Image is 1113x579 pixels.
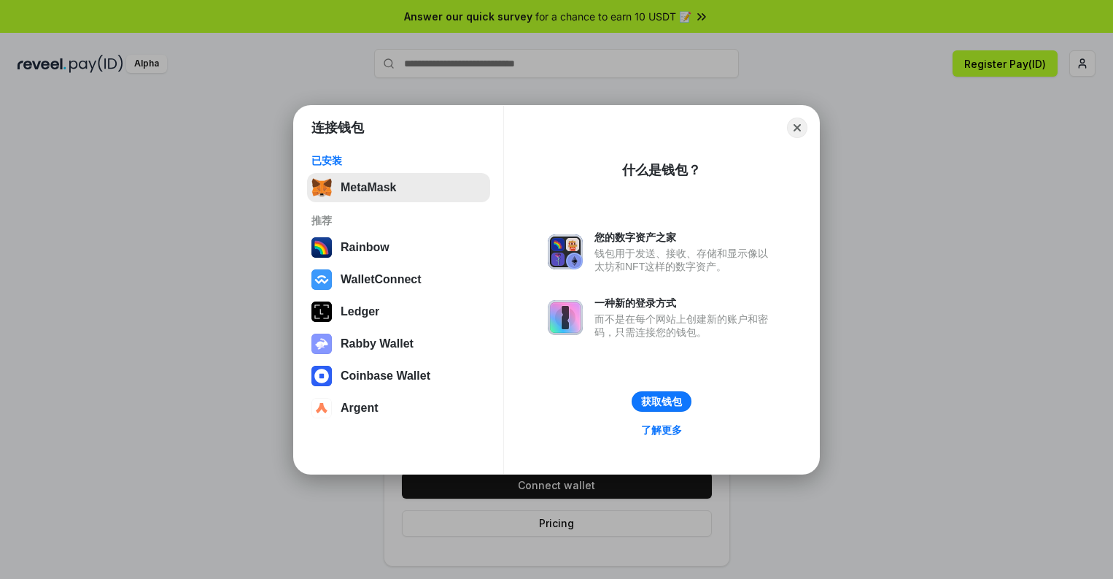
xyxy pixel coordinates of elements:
div: WalletConnect [341,273,422,286]
button: Ledger [307,297,490,326]
div: MetaMask [341,181,396,194]
button: WalletConnect [307,265,490,294]
button: Close [787,118,807,138]
div: 钱包用于发送、接收、存储和显示像以太坊和NFT这样的数字资产。 [594,247,775,273]
img: svg+xml,%3Csvg%20xmlns%3D%22http%3A%2F%2Fwww.w3.org%2F2000%2Fsvg%22%20fill%3D%22none%22%20viewBox... [548,300,583,335]
button: Coinbase Wallet [307,361,490,391]
img: svg+xml,%3Csvg%20xmlns%3D%22http%3A%2F%2Fwww.w3.org%2F2000%2Fsvg%22%20fill%3D%22none%22%20viewBox... [548,234,583,269]
div: 您的数字资产之家 [594,231,775,244]
h1: 连接钱包 [311,119,364,137]
button: Rabby Wallet [307,329,490,358]
img: svg+xml,%3Csvg%20xmlns%3D%22http%3A%2F%2Fwww.w3.org%2F2000%2Fsvg%22%20width%3D%2228%22%20height%3... [311,302,332,322]
div: 获取钱包 [641,395,682,408]
div: Rainbow [341,241,389,254]
a: 了解更多 [632,421,691,440]
img: svg+xml,%3Csvg%20width%3D%2228%22%20height%3D%2228%22%20viewBox%3D%220%200%2028%2028%22%20fill%3D... [311,366,332,386]
img: svg+xml,%3Csvg%20width%3D%22120%22%20height%3D%22120%22%20viewBox%3D%220%200%20120%20120%22%20fil... [311,237,332,258]
img: svg+xml,%3Csvg%20width%3D%2228%22%20height%3D%2228%22%20viewBox%3D%220%200%2028%2028%22%20fill%3D... [311,398,332,418]
button: Argent [307,394,490,423]
img: svg+xml,%3Csvg%20width%3D%2228%22%20height%3D%2228%22%20viewBox%3D%220%200%2028%2028%22%20fill%3D... [311,269,332,290]
div: 一种新的登录方式 [594,296,775,310]
img: svg+xml,%3Csvg%20xmlns%3D%22http%3A%2F%2Fwww.w3.org%2F2000%2Fsvg%22%20fill%3D%22none%22%20viewBox... [311,334,332,354]
button: 获取钱包 [632,391,691,412]
div: 了解更多 [641,423,682,437]
div: Coinbase Wallet [341,369,430,383]
div: Rabby Wallet [341,337,414,350]
button: MetaMask [307,173,490,202]
button: Rainbow [307,233,490,262]
div: 而不是在每个网站上创建新的账户和密码，只需连接您的钱包。 [594,312,775,339]
div: Ledger [341,305,379,318]
div: 推荐 [311,214,486,227]
img: svg+xml,%3Csvg%20fill%3D%22none%22%20height%3D%2233%22%20viewBox%3D%220%200%2035%2033%22%20width%... [311,177,332,198]
div: 什么是钱包？ [622,161,701,179]
div: Argent [341,402,379,415]
div: 已安装 [311,154,486,167]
